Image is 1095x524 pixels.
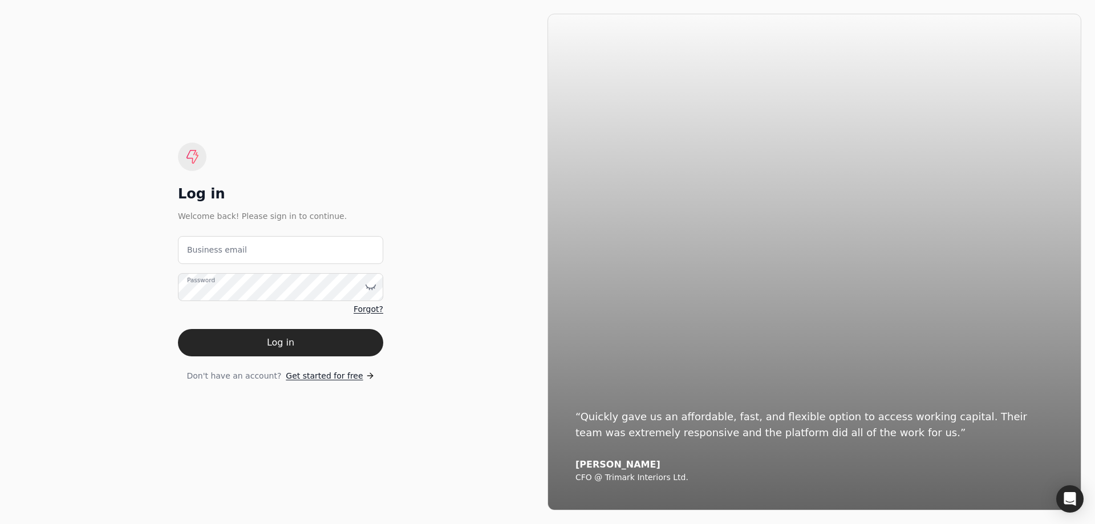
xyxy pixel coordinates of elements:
span: Don't have an account? [186,370,281,382]
button: Log in [178,329,383,356]
div: Open Intercom Messenger [1056,485,1084,513]
div: [PERSON_NAME] [575,459,1053,470]
a: Forgot? [354,303,383,315]
span: Get started for free [286,370,363,382]
label: Business email [187,244,247,256]
div: “Quickly gave us an affordable, fast, and flexible option to access working capital. Their team w... [575,409,1053,441]
div: Log in [178,185,383,203]
label: Password [187,275,215,285]
a: Get started for free [286,370,374,382]
div: Welcome back! Please sign in to continue. [178,210,383,222]
div: CFO @ Trimark Interiors Ltd. [575,473,1053,483]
